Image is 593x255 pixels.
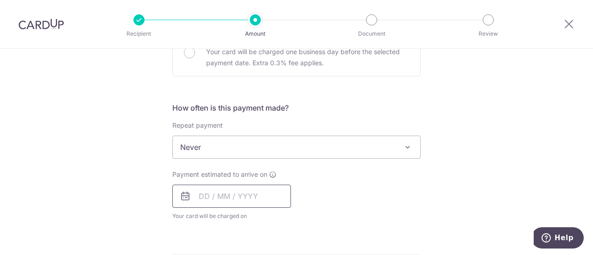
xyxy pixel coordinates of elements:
label: Repeat payment [172,121,223,130]
span: Never [173,136,420,158]
p: Recipient [105,29,173,38]
p: Document [337,29,406,38]
span: Never [172,136,421,159]
span: Payment estimated to arrive on [172,170,267,179]
input: DD / MM / YYYY [172,185,291,208]
iframe: Opens a widget where you can find more information [534,227,584,250]
span: Your card will be charged on [172,211,291,221]
p: Your card will be charged one business day before the selected payment date. Extra 0.3% fee applies. [206,46,409,68]
h5: How often is this payment made? [172,102,421,113]
p: Amount [221,29,290,38]
img: CardUp [19,19,64,30]
p: Review [454,29,523,38]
